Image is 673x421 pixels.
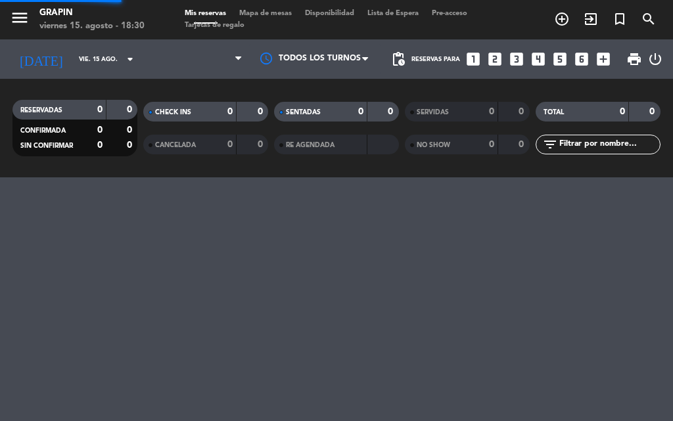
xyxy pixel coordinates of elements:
[298,10,361,17] span: Disponibilidad
[486,51,503,68] i: looks_two
[649,107,657,116] strong: 0
[97,125,103,135] strong: 0
[641,11,657,27] i: search
[155,142,196,148] span: CANCELADA
[97,105,103,114] strong: 0
[465,51,482,68] i: looks_one
[227,140,233,149] strong: 0
[489,107,494,116] strong: 0
[542,137,558,152] i: filter_list
[544,109,564,116] span: TOTAL
[122,51,138,67] i: arrow_drop_down
[519,140,526,149] strong: 0
[358,107,363,116] strong: 0
[620,107,625,116] strong: 0
[417,109,449,116] span: SERVIDAS
[178,10,233,17] span: Mis reservas
[286,109,321,116] span: SENTADAS
[595,51,612,68] i: add_box
[20,143,73,149] span: SIN CONFIRMAR
[155,109,191,116] span: CHECK INS
[127,125,135,135] strong: 0
[530,51,547,68] i: looks_4
[286,142,335,148] span: RE AGENDADA
[39,20,145,33] div: viernes 15. agosto - 18:30
[417,142,450,148] span: NO SHOW
[573,51,590,68] i: looks_6
[10,8,30,32] button: menu
[10,46,72,72] i: [DATE]
[554,11,570,27] i: add_circle_outline
[127,105,135,114] strong: 0
[258,140,266,149] strong: 0
[97,141,103,150] strong: 0
[227,107,233,116] strong: 0
[388,107,396,116] strong: 0
[519,107,526,116] strong: 0
[583,11,599,27] i: exit_to_app
[647,39,663,79] div: LOG OUT
[361,10,425,17] span: Lista de Espera
[390,51,406,67] span: pending_actions
[20,107,62,114] span: RESERVADAS
[10,8,30,28] i: menu
[258,107,266,116] strong: 0
[20,127,66,134] span: CONFIRMADA
[647,51,663,67] i: power_settings_new
[39,7,145,20] div: GRAPIN
[558,137,660,152] input: Filtrar por nombre...
[489,140,494,149] strong: 0
[411,56,460,63] span: Reservas para
[612,11,628,27] i: turned_in_not
[233,10,298,17] span: Mapa de mesas
[508,51,525,68] i: looks_3
[178,22,251,29] span: Tarjetas de regalo
[127,141,135,150] strong: 0
[626,51,642,67] span: print
[425,10,474,17] span: Pre-acceso
[551,51,569,68] i: looks_5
